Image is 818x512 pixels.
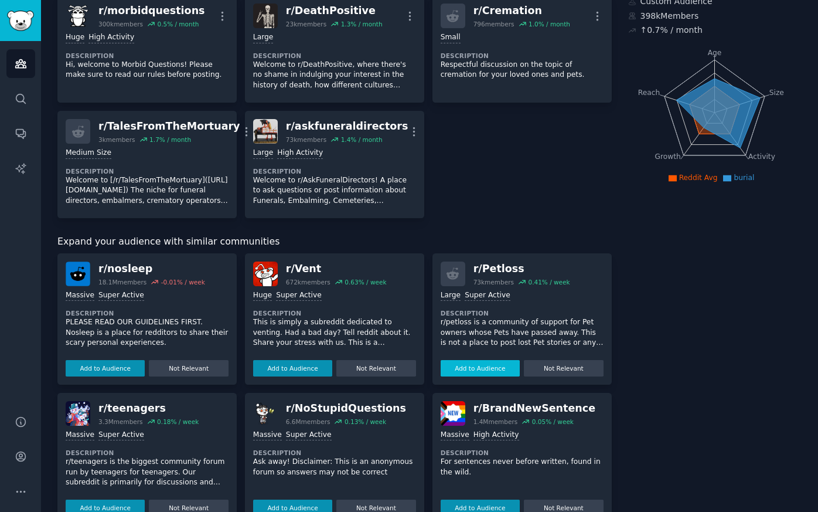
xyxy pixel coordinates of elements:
[98,401,199,416] div: r/ teenagers
[286,262,387,276] div: r/ Vent
[473,418,518,426] div: 1.4M members
[277,148,323,159] div: High Activity
[748,152,775,161] tspan: Activity
[253,167,416,175] dt: Description
[66,290,94,301] div: Massive
[473,262,570,276] div: r/ Petloss
[286,430,332,441] div: Super Active
[66,317,229,348] p: PLEASE READ OUR GUIDELINES FIRST. Nosleep is a place for redditors to share their scary personal ...
[98,290,144,301] div: Super Active
[253,401,278,426] img: NoStupidQuestions
[532,418,574,426] div: 0.05 % / week
[341,135,383,144] div: 1.4 % / month
[276,290,322,301] div: Super Active
[149,135,191,144] div: 1.7 % / month
[98,278,146,286] div: 18.1M members
[441,32,461,43] div: Small
[655,152,680,161] tspan: Growth
[66,457,229,488] p: r/teenagers is the biggest community forum run by teenagers for teenagers. Our subreddit is prima...
[98,20,143,28] div: 300k members
[345,278,386,286] div: 0.63 % / week
[98,430,144,441] div: Super Active
[66,148,111,159] div: Medium Size
[441,401,465,426] img: BrandNewSentence
[473,278,514,286] div: 73k members
[66,430,94,441] div: Massive
[253,4,278,28] img: DeathPositive
[286,278,330,286] div: 672k members
[157,20,199,28] div: 0.5 % / month
[98,418,143,426] div: 3.3M members
[638,88,660,96] tspan: Reach
[253,262,278,286] img: Vent
[528,278,570,286] div: 0.41 % / week
[253,290,272,301] div: Huge
[253,148,273,159] div: Large
[57,111,237,218] a: r/TalesFromTheMortuary3kmembers1.7% / monthMedium SizeDescriptionWelcome to [/r/TalesFromTheMortu...
[336,360,415,377] button: Not Relevant
[441,52,604,60] dt: Description
[88,32,134,43] div: High Activity
[7,11,34,31] img: GummySearch logo
[441,457,604,477] p: For sentences never before written, found in the wild.
[66,262,90,286] img: nosleep
[66,449,229,457] dt: Description
[524,360,603,377] button: Not Relevant
[473,20,514,28] div: 796 members
[57,235,280,249] span: Expand your audience with similar communities
[441,430,469,441] div: Massive
[66,4,90,28] img: morbidquestions
[253,60,416,91] p: Welcome to r/DeathPositive, where there's no shame in indulging your interest in the history of d...
[66,167,229,175] dt: Description
[441,449,604,457] dt: Description
[66,309,229,317] dt: Description
[441,60,604,80] p: Respectful discussion on the topic of cremation for your loved ones and pets.
[679,174,718,182] span: Reddit Avg
[441,317,604,348] p: r/petloss is a community of support for Pet owners whose Pets have passed away. This is not a pla...
[245,111,424,218] a: askfuneraldirectorsr/askfuneraldirectors73kmembers1.4% / monthLargeHigh ActivityDescriptionWelcom...
[253,457,416,477] p: Ask away! Disclaimer: This is an anonymous forum so answers may not be correct
[161,278,205,286] div: -0.01 % / week
[286,135,326,144] div: 73k members
[149,360,228,377] button: Not Relevant
[465,290,510,301] div: Super Active
[345,418,386,426] div: 0.13 % / week
[473,401,595,416] div: r/ BrandNewSentence
[286,20,326,28] div: 23k members
[253,119,278,144] img: askfuneraldirectors
[441,290,461,301] div: Large
[441,360,520,377] button: Add to Audience
[66,60,229,80] p: Hi, welcome to Morbid Questions! Please make sure to read our rules before posting.
[253,32,273,43] div: Large
[253,430,282,441] div: Massive
[253,449,416,457] dt: Description
[253,317,416,348] p: This is simply a subreddit dedicated to venting. Had a bad day? Tell reddit about it. Share your ...
[66,360,145,377] button: Add to Audience
[734,174,754,182] span: burial
[286,119,408,134] div: r/ askfuneraldirectors
[769,88,783,96] tspan: Size
[66,52,229,60] dt: Description
[529,20,570,28] div: 1.0 % / month
[286,4,383,18] div: r/ DeathPositive
[98,119,240,134] div: r/ TalesFromTheMortuary
[253,360,332,377] button: Add to Audience
[253,52,416,60] dt: Description
[66,175,229,206] p: Welcome to [/r/TalesFromTheMortuary]([URL][DOMAIN_NAME]) The niche for funeral directors, embalme...
[98,262,205,276] div: r/ nosleep
[628,10,802,22] div: 398k Members
[707,49,721,57] tspan: Age
[98,4,205,18] div: r/ morbidquestions
[253,175,416,206] p: Welcome to r/AskFuneralDirectors! A place to ask questions or post information about Funerals, Em...
[341,20,383,28] div: 1.3 % / month
[253,309,416,317] dt: Description
[473,4,570,18] div: r/ Cremation
[66,32,84,43] div: Huge
[157,418,199,426] div: 0.18 % / week
[286,401,406,416] div: r/ NoStupidQuestions
[286,418,330,426] div: 6.6M members
[640,24,703,36] div: ↑ 0.7 % / month
[441,309,604,317] dt: Description
[98,135,135,144] div: 3k members
[473,430,519,441] div: High Activity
